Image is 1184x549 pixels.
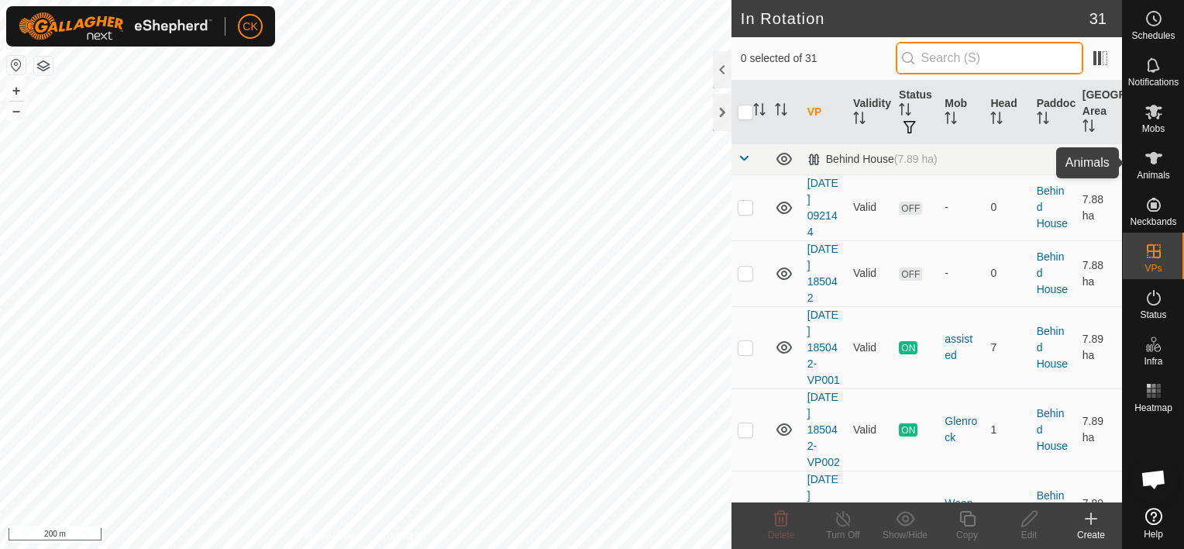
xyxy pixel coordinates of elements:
[801,81,847,144] th: VP
[899,341,917,354] span: ON
[1123,502,1184,545] a: Help
[1037,489,1068,534] a: Behind House
[1076,240,1122,306] td: 7.88 ha
[7,102,26,120] button: –
[945,413,978,446] div: Glenrock
[1144,530,1163,539] span: Help
[1037,250,1068,295] a: Behind House
[1031,81,1076,144] th: Paddock
[990,114,1003,126] p-sorticon: Activate to sort
[984,174,1030,240] td: 0
[19,12,212,40] img: Gallagher Logo
[847,240,893,306] td: Valid
[899,202,922,215] span: OFF
[945,495,978,528] div: Weaners
[938,81,984,144] th: Mob
[1082,122,1095,134] p-sorticon: Activate to sort
[1144,264,1162,273] span: VPs
[741,9,1089,28] h2: In Rotation
[896,42,1083,74] input: Search (S)
[1131,31,1175,40] span: Schedules
[1128,78,1179,87] span: Notifications
[812,528,874,542] div: Turn Off
[34,57,53,75] button: Map Layers
[1131,456,1177,502] div: Open chat
[899,423,917,437] span: ON
[7,81,26,100] button: +
[807,153,938,166] div: Behind House
[847,388,893,471] td: Valid
[853,114,866,126] p-sorticon: Activate to sort
[1076,306,1122,388] td: 7.89 ha
[1076,81,1122,144] th: [GEOGRAPHIC_DATA] Area
[984,306,1030,388] td: 7
[381,529,427,543] a: Contact Us
[984,81,1030,144] th: Head
[847,306,893,388] td: Valid
[1037,407,1068,452] a: Behind House
[807,177,838,238] a: [DATE] 092144
[874,528,936,542] div: Show/Hide
[847,81,893,144] th: Validity
[936,528,998,542] div: Copy
[945,114,957,126] p-sorticon: Activate to sort
[1060,528,1122,542] div: Create
[807,391,840,468] a: [DATE] 185042-VP002
[1089,7,1107,30] span: 31
[945,331,978,364] div: assisted
[899,105,911,118] p-sorticon: Activate to sort
[893,81,938,144] th: Status
[899,268,922,281] span: OFF
[1140,310,1166,319] span: Status
[1076,388,1122,471] td: 7.89 ha
[894,153,938,165] span: (7.89 ha)
[1137,171,1170,180] span: Animals
[1037,114,1049,126] p-sorticon: Activate to sort
[998,528,1060,542] div: Edit
[1144,357,1162,366] span: Infra
[753,105,766,118] p-sorticon: Activate to sort
[807,243,838,304] a: [DATE] 185042
[984,240,1030,306] td: 0
[1037,185,1068,230] a: Behind House
[741,50,896,67] span: 0 selected of 31
[1130,217,1176,226] span: Neckbands
[775,105,787,118] p-sorticon: Activate to sort
[305,529,363,543] a: Privacy Policy
[847,174,893,240] td: Valid
[1134,403,1172,413] span: Heatmap
[984,388,1030,471] td: 1
[768,530,795,540] span: Delete
[807,309,840,386] a: [DATE] 185042-VP001
[945,265,978,281] div: -
[945,199,978,216] div: -
[1076,174,1122,240] td: 7.88 ha
[7,56,26,74] button: Reset Map
[1037,325,1068,370] a: Behind House
[243,19,257,35] span: CK
[1142,124,1165,133] span: Mobs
